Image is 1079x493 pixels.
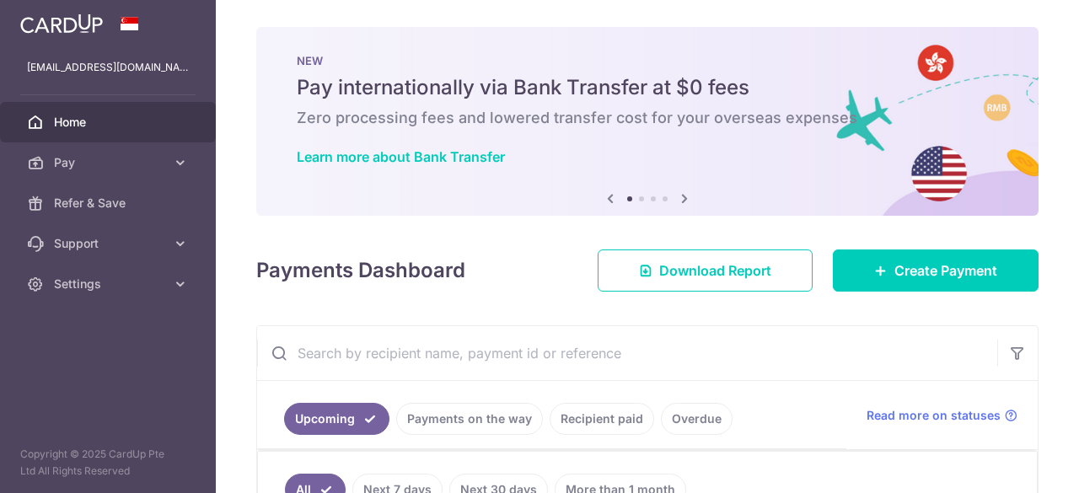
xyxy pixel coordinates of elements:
[297,108,998,128] h6: Zero processing fees and lowered transfer cost for your overseas expenses
[54,154,165,171] span: Pay
[867,407,1017,424] a: Read more on statuses
[661,403,733,435] a: Overdue
[550,403,654,435] a: Recipient paid
[54,114,165,131] span: Home
[659,260,771,281] span: Download Report
[297,74,998,101] h5: Pay internationally via Bank Transfer at $0 fees
[396,403,543,435] a: Payments on the way
[894,260,997,281] span: Create Payment
[256,27,1039,216] img: Bank transfer banner
[256,255,465,286] h4: Payments Dashboard
[27,59,189,76] p: [EMAIL_ADDRESS][DOMAIN_NAME]
[20,13,103,34] img: CardUp
[833,249,1039,292] a: Create Payment
[867,407,1001,424] span: Read more on statuses
[971,442,1062,485] iframe: Opens a widget where you can find more information
[297,54,998,67] p: NEW
[54,195,165,212] span: Refer & Save
[284,403,389,435] a: Upcoming
[257,326,997,380] input: Search by recipient name, payment id or reference
[54,235,165,252] span: Support
[598,249,813,292] a: Download Report
[54,276,165,292] span: Settings
[297,148,505,165] a: Learn more about Bank Transfer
